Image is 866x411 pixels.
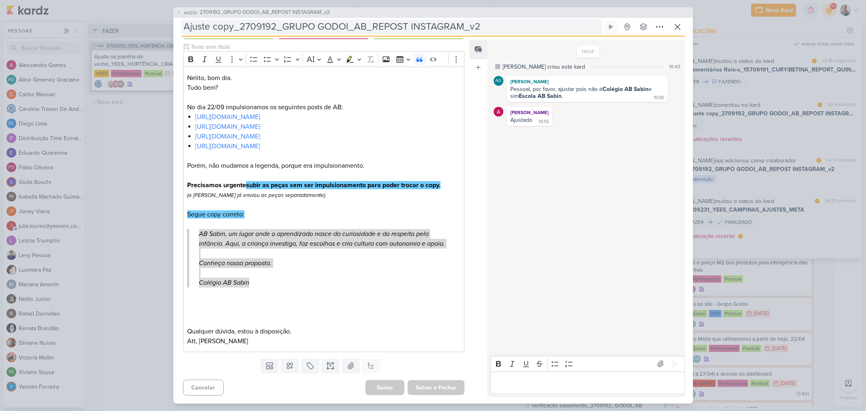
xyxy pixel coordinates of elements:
p: Tudo bem? No dia 22/09 impulsionamos os seguintes posts de AB: [187,83,460,112]
div: 10:43 [669,63,681,70]
div: Editor editing area: main [490,372,685,394]
a: [URL][DOMAIN_NAME] [195,123,260,131]
mark: Segue copy correto: [187,210,244,218]
strong: Precisamos urgente [187,181,246,189]
p: Qualquer dúvida, estou à disposição. [187,327,460,336]
input: Texto sem título [190,43,465,51]
input: Kard Sem Título [181,19,602,34]
div: Ligar relógio [608,24,614,30]
a: [URL][DOMAIN_NAME] [195,113,260,121]
p: Colégio AB Sabin [199,268,450,288]
strong: subir as peças sem ser impulsionamento para poder trocar o copy. [246,181,441,189]
p: Conheça nossa proposta. [199,249,450,268]
div: Editor editing area: main [183,67,465,352]
div: [PERSON_NAME] [508,78,666,86]
div: Aline Gimenez Graciano [494,76,503,86]
p: Porém, não mudamos a legenda, porque era impulsionamento. [187,161,460,190]
div: 10:50 [654,95,665,101]
p: Nelito, bom dia. [187,73,460,83]
i: (o [PERSON_NAME] já enviou as peças separadamente) [187,192,325,199]
p: AG [496,79,502,83]
strong: Escola AB Sabin [519,93,561,100]
button: Cancelar [183,380,224,396]
div: 10:55 [539,119,549,125]
div: [PERSON_NAME] criou este kard [503,63,585,71]
div: [PERSON_NAME] [508,108,551,117]
div: Pessoal, por favor, ajustar pois não é e sim . [510,86,653,100]
div: Ajustado [510,117,532,123]
p: AB Sabin, um lugar onde o aprendizado nasce da curiosidade e do respeito pela infância. Aqui, a c... [199,229,450,249]
img: Alessandra Gomes [494,107,503,117]
div: Editor toolbar [183,51,465,67]
a: [URL][DOMAIN_NAME] [195,132,260,141]
div: Editor toolbar [490,356,685,372]
strong: Colégio AB Sabin [603,86,648,93]
a: [URL][DOMAIN_NAME] [195,142,260,150]
p: Att, [PERSON_NAME] [187,336,460,346]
